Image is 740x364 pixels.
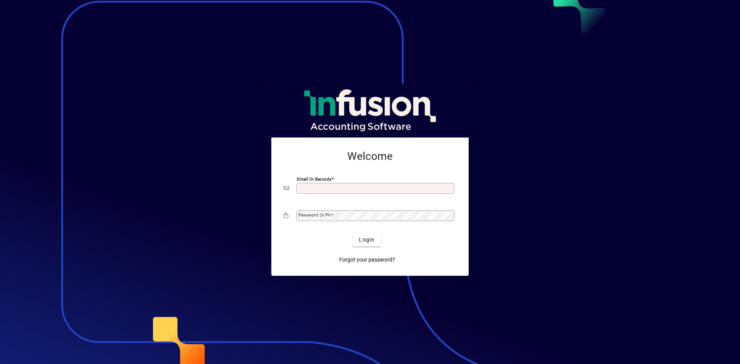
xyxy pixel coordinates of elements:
[339,256,395,264] span: Forgot your password?
[359,236,375,244] span: Login
[298,212,331,218] mat-label: Password or Pin
[336,253,398,267] a: Forgot your password?
[284,150,456,163] h2: Welcome
[353,233,381,247] button: Login
[297,176,331,182] mat-label: Email or Barcode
